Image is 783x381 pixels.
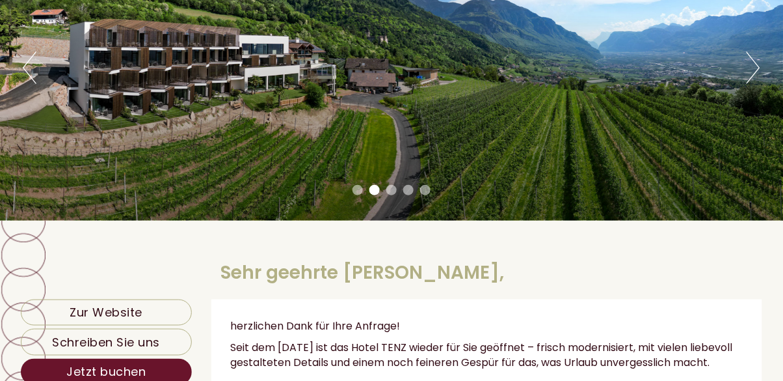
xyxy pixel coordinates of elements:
p: herzlichen Dank für Ihre Anfrage! [231,319,743,334]
button: Next [747,51,760,84]
div: Hotel Tenz [20,40,226,51]
button: Previous [23,51,36,84]
div: [DATE] [231,10,282,31]
a: Schreiben Sie uns [21,329,192,356]
button: Senden [427,339,512,366]
div: Guten Tag, wie können wir Ihnen helfen? [10,38,232,78]
a: Zur Website [21,300,192,326]
h1: Sehr geehrte [PERSON_NAME], [221,263,505,283]
small: 08:26 [20,66,226,75]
